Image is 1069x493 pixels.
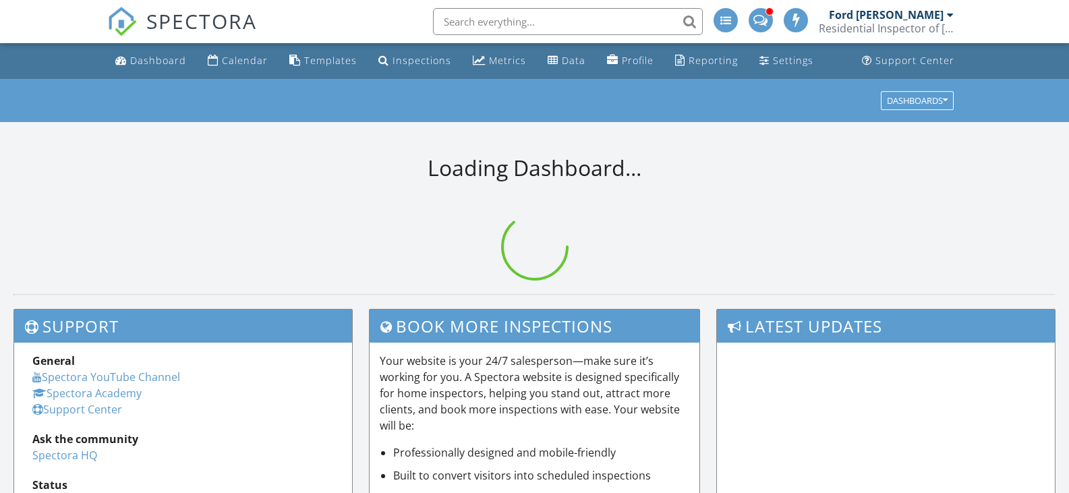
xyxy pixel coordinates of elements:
[32,448,97,463] a: Spectora HQ
[32,370,180,384] a: Spectora YouTube Channel
[393,444,689,461] li: Professionally designed and mobile-friendly
[380,353,689,434] p: Your website is your 24/7 salesperson—make sure it’s working for you. A Spectora website is desig...
[875,54,954,67] div: Support Center
[829,8,944,22] div: Ford [PERSON_NAME]
[881,91,954,110] button: Dashboards
[284,49,362,74] a: Templates
[14,310,352,343] h3: Support
[393,467,689,484] li: Built to convert visitors into scheduled inspections
[32,477,334,493] div: Status
[717,310,1055,343] h3: Latest Updates
[32,386,142,401] a: Spectora Academy
[887,96,948,105] div: Dashboards
[107,7,137,36] img: The Best Home Inspection Software - Spectora
[222,54,268,67] div: Calendar
[393,54,451,67] div: Inspections
[670,49,743,74] a: Reporting
[202,49,273,74] a: Calendar
[602,49,659,74] a: Company Profile
[773,54,813,67] div: Settings
[467,49,531,74] a: Metrics
[542,49,591,74] a: Data
[32,431,334,447] div: Ask the community
[110,49,192,74] a: Dashboard
[754,49,819,74] a: Settings
[562,54,585,67] div: Data
[32,353,75,368] strong: General
[622,54,654,67] div: Profile
[857,49,960,74] a: Support Center
[304,54,357,67] div: Templates
[146,7,257,35] span: SPECTORA
[819,22,954,35] div: Residential Inspector of America (Jacksonville)
[433,8,703,35] input: Search everything...
[373,49,457,74] a: Inspections
[107,18,257,47] a: SPECTORA
[689,54,738,67] div: Reporting
[130,54,186,67] div: Dashboard
[489,54,526,67] div: Metrics
[370,310,699,343] h3: Book More Inspections
[32,402,122,417] a: Support Center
